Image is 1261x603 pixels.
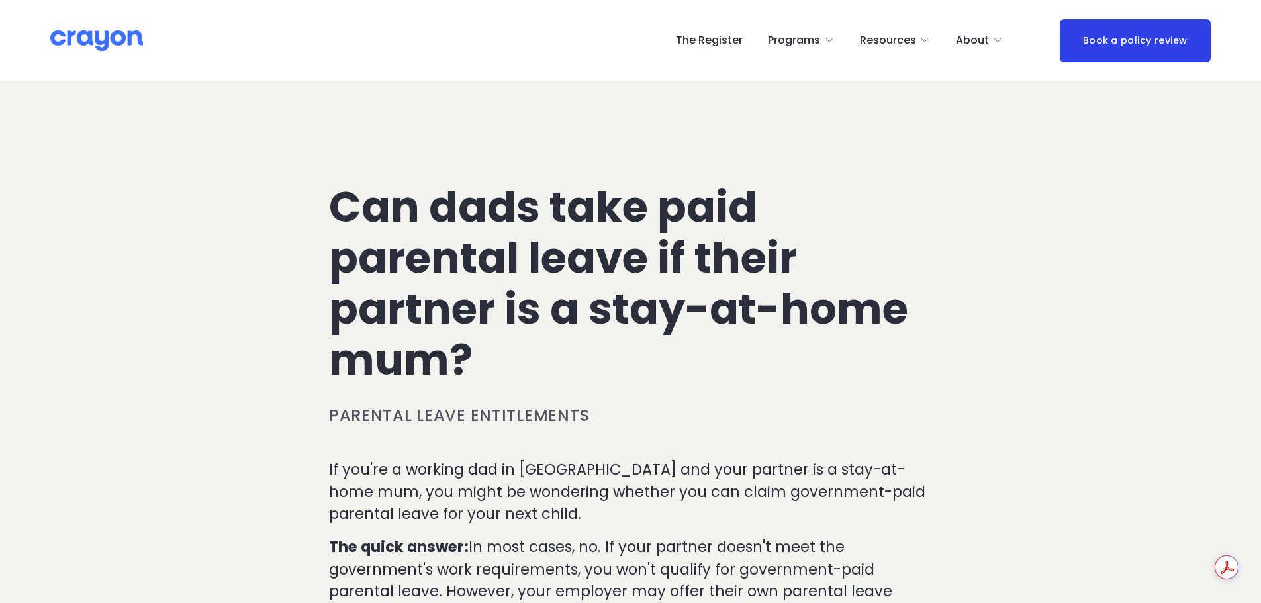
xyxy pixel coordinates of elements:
span: Resources [860,31,916,50]
h1: Can dads take paid parental leave if their partner is a stay-at-home mum? [329,182,932,385]
img: Crayon [50,29,143,52]
a: folder dropdown [956,30,1004,51]
a: Book a policy review [1060,19,1211,62]
a: The Register [676,30,743,51]
strong: The quick answer: [329,536,469,557]
a: Parental leave entitlements [329,404,589,426]
span: About [956,31,989,50]
p: If you're a working dad in [GEOGRAPHIC_DATA] and your partner is a stay-at-home mum, you might be... [329,459,932,526]
span: Programs [768,31,820,50]
a: folder dropdown [860,30,931,51]
a: folder dropdown [768,30,835,51]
